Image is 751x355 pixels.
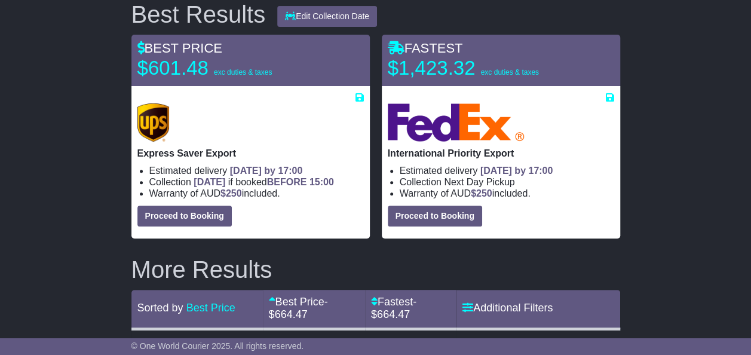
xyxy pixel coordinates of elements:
[388,41,463,56] span: FASTEST
[371,296,416,321] span: - $
[400,176,614,188] li: Collection
[137,148,364,159] p: Express Saver Export
[462,302,553,314] a: Additional Filters
[388,206,482,227] button: Proceed to Booking
[186,302,235,314] a: Best Price
[194,177,225,187] span: [DATE]
[149,176,364,188] li: Collection
[388,103,525,142] img: FedEx Express: International Priority Export
[476,188,492,198] span: 250
[444,177,514,187] span: Next Day Pickup
[131,256,620,283] h2: More Results
[149,188,364,199] li: Warranty of AUD included.
[267,177,307,187] span: BEFORE
[400,188,614,199] li: Warranty of AUD included.
[125,1,272,27] div: Best Results
[214,68,272,76] span: exc duties & taxes
[230,166,303,176] span: [DATE] by 17:00
[269,296,328,321] span: - $
[471,188,492,198] span: $
[220,188,242,198] span: $
[275,308,308,320] span: 664.47
[400,165,614,176] li: Estimated delivery
[137,56,287,80] p: $601.48
[137,103,170,142] img: UPS (new): Express Saver Export
[309,177,334,187] span: 15:00
[371,296,416,321] a: Fastest- $664.47
[277,6,377,27] button: Edit Collection Date
[149,165,364,176] li: Estimated delivery
[480,166,553,176] span: [DATE] by 17:00
[480,68,538,76] span: exc duties & taxes
[388,148,614,159] p: International Priority Export
[194,177,333,187] span: if booked
[137,206,232,227] button: Proceed to Booking
[131,341,304,351] span: © One World Courier 2025. All rights reserved.
[377,308,410,320] span: 664.47
[388,56,539,80] p: $1,423.32
[137,41,222,56] span: BEST PRICE
[269,296,328,321] a: Best Price- $664.47
[226,188,242,198] span: 250
[137,302,183,314] span: Sorted by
